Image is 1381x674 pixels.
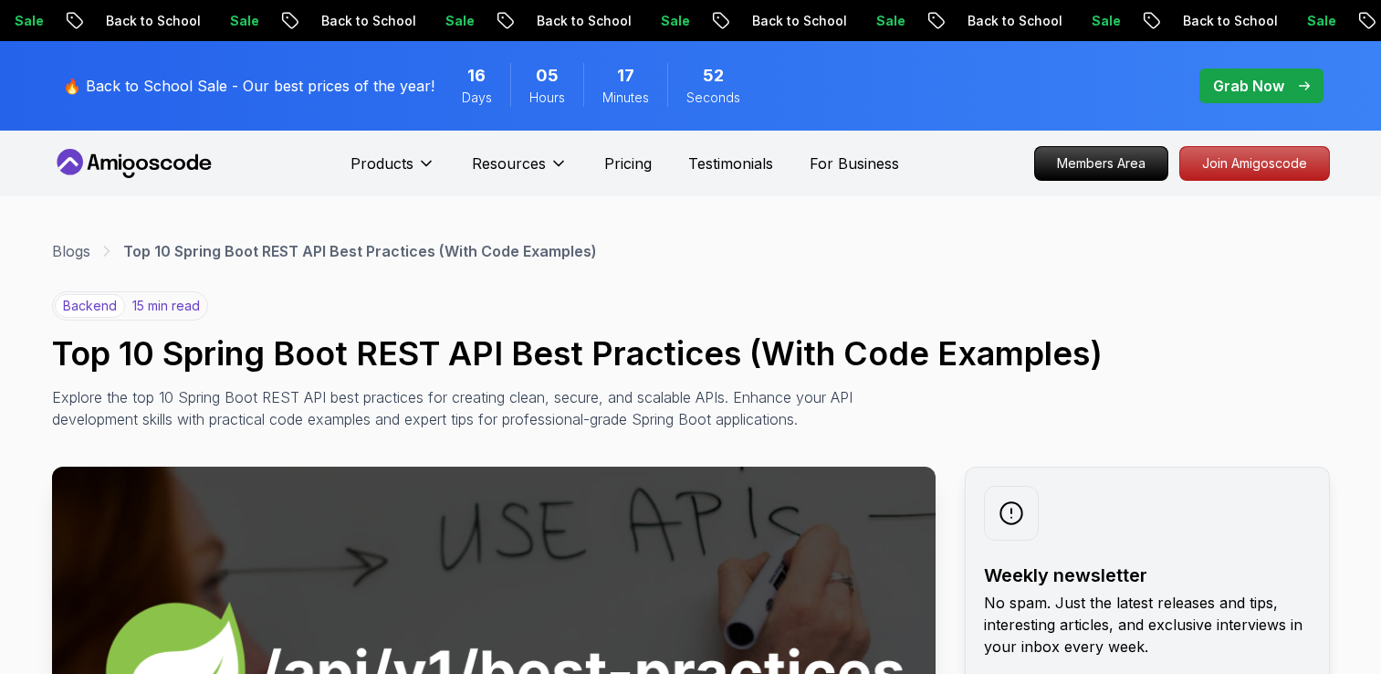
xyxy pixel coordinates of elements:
[521,12,645,30] p: Back to School
[536,63,559,89] span: 5 Hours
[472,153,568,189] button: Resources
[703,63,724,89] span: 52 Seconds
[645,12,704,30] p: Sale
[350,153,435,189] button: Products
[52,335,1330,372] h1: Top 10 Spring Boot REST API Best Practices (With Code Examples)
[472,153,546,174] p: Resources
[90,12,214,30] p: Back to School
[1213,75,1284,97] p: Grab Now
[350,153,413,174] p: Products
[688,153,773,174] a: Testimonials
[984,563,1311,588] h2: Weekly newsletter
[430,12,488,30] p: Sale
[686,89,740,107] span: Seconds
[604,153,652,174] a: Pricing
[306,12,430,30] p: Back to School
[55,294,125,318] p: backend
[1180,147,1329,180] p: Join Amigoscode
[214,12,273,30] p: Sale
[52,240,90,262] a: Blogs
[132,297,200,315] p: 15 min read
[984,592,1311,658] p: No spam. Just the latest releases and tips, interesting articles, and exclusive interviews in you...
[810,153,899,174] a: For Business
[1292,12,1350,30] p: Sale
[1035,147,1167,180] p: Members Area
[63,75,434,97] p: 🔥 Back to School Sale - Our best prices of the year!
[467,63,486,89] span: 16 Days
[52,386,870,430] p: Explore the top 10 Spring Boot REST API best practices for creating clean, secure, and scalable A...
[1076,12,1135,30] p: Sale
[861,12,919,30] p: Sale
[1167,12,1292,30] p: Back to School
[602,89,649,107] span: Minutes
[952,12,1076,30] p: Back to School
[462,89,492,107] span: Days
[737,12,861,30] p: Back to School
[123,240,597,262] p: Top 10 Spring Boot REST API Best Practices (With Code Examples)
[529,89,565,107] span: Hours
[1179,146,1330,181] a: Join Amigoscode
[1034,146,1168,181] a: Members Area
[617,63,634,89] span: 17 Minutes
